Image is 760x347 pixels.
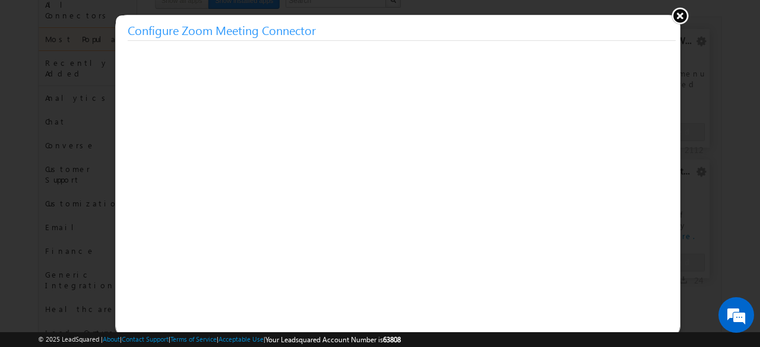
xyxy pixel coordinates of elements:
h3: Configure Zoom Meeting Connector [128,20,676,41]
textarea: Type your message and hit 'Enter' [15,110,217,257]
a: Contact Support [122,335,169,343]
em: Start Chat [161,267,216,283]
span: Your Leadsquared Account Number is [265,335,401,344]
div: Chat with us now [62,62,199,78]
a: About [103,335,120,343]
a: Terms of Service [170,335,217,343]
span: © 2025 LeadSquared | | | | | [38,334,401,345]
a: Acceptable Use [218,335,264,343]
img: d_60004797649_company_0_60004797649 [20,62,50,78]
div: Minimize live chat window [195,6,223,34]
span: 63808 [383,335,401,344]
